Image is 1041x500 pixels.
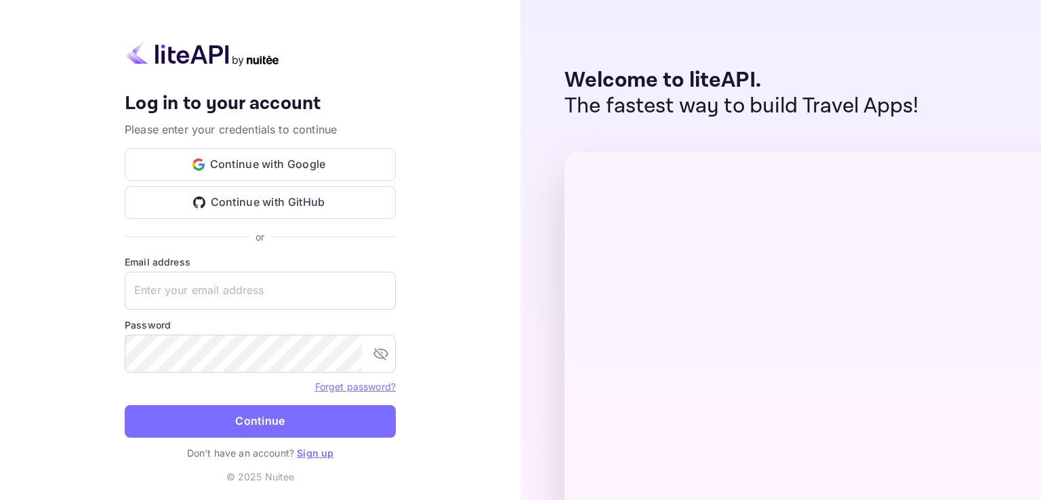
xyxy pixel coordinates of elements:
[125,318,396,332] label: Password
[125,255,396,269] label: Email address
[125,148,396,181] button: Continue with Google
[125,272,396,310] input: Enter your email address
[256,230,264,244] p: or
[315,381,396,392] a: Forget password?
[125,446,396,460] p: Don't have an account?
[226,470,295,484] p: © 2025 Nuitee
[125,121,396,138] p: Please enter your credentials to continue
[315,379,396,393] a: Forget password?
[367,340,394,367] button: toggle password visibility
[297,447,333,459] a: Sign up
[565,93,919,119] p: The fastest way to build Travel Apps!
[125,186,396,219] button: Continue with GitHub
[125,92,396,116] h4: Log in to your account
[125,405,396,438] button: Continue
[125,40,281,66] img: liteapi
[565,68,919,93] p: Welcome to liteAPI.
